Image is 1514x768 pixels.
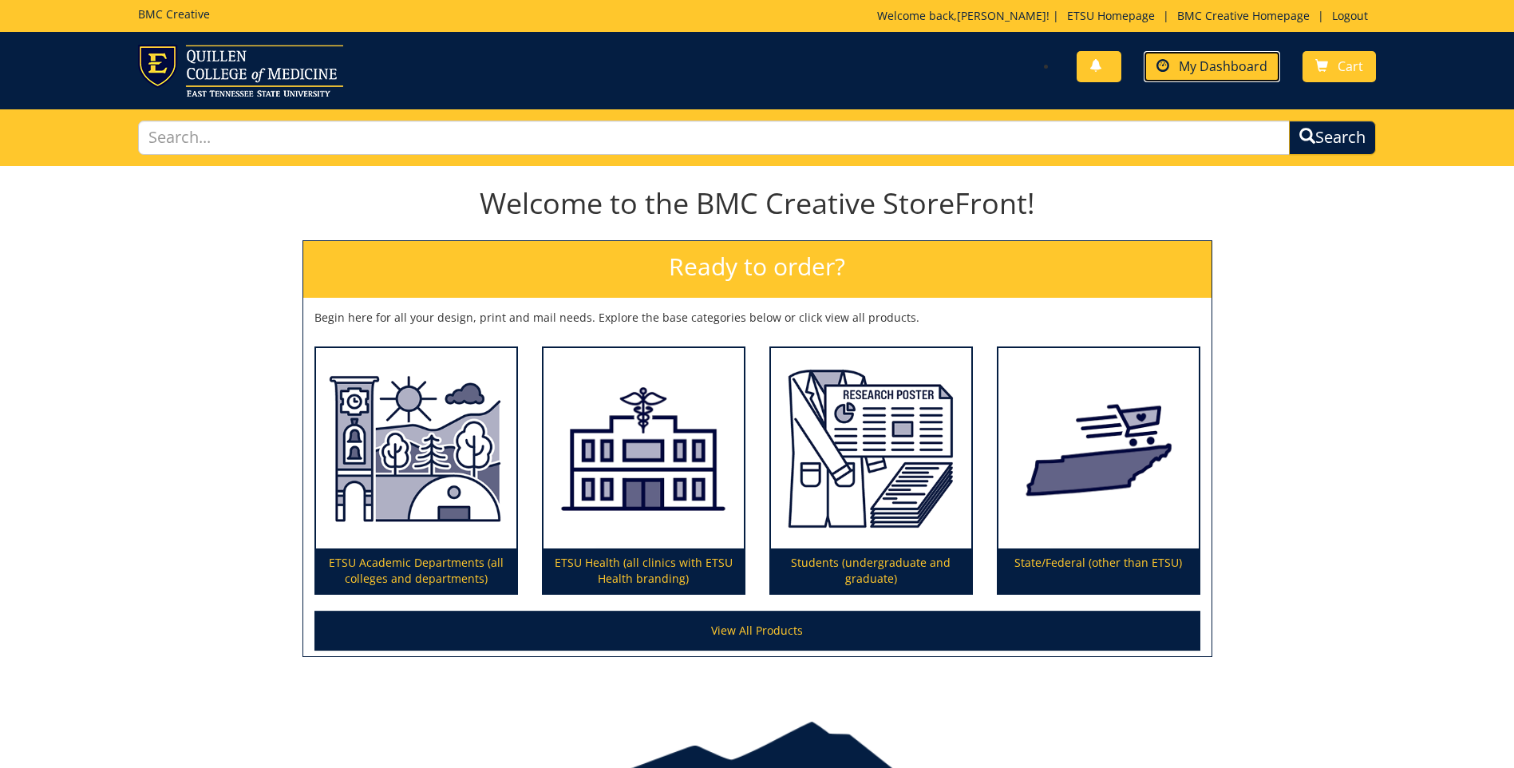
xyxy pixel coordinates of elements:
p: Begin here for all your design, print and mail needs. Explore the base categories below or click ... [314,310,1200,326]
p: State/Federal (other than ETSU) [998,548,1199,593]
a: ETSU Academic Departments (all colleges and departments) [316,348,516,594]
a: Students (undergraduate and graduate) [771,348,971,594]
button: Search [1289,121,1376,155]
input: Search... [138,121,1290,155]
a: View All Products [314,611,1200,651]
a: Cart [1303,51,1376,82]
a: My Dashboard [1144,51,1280,82]
span: Cart [1338,57,1363,75]
img: State/Federal (other than ETSU) [998,348,1199,549]
a: BMC Creative Homepage [1169,8,1318,23]
img: ETSU Academic Departments (all colleges and departments) [316,348,516,549]
a: [PERSON_NAME] [957,8,1046,23]
p: Welcome back, ! | | | [877,8,1376,24]
img: ETSU logo [138,45,343,97]
img: Students (undergraduate and graduate) [771,348,971,549]
a: ETSU Health (all clinics with ETSU Health branding) [544,348,744,594]
p: ETSU Health (all clinics with ETSU Health branding) [544,548,744,593]
h2: Ready to order? [303,241,1212,298]
a: ETSU Homepage [1059,8,1163,23]
a: State/Federal (other than ETSU) [998,348,1199,594]
p: ETSU Academic Departments (all colleges and departments) [316,548,516,593]
img: ETSU Health (all clinics with ETSU Health branding) [544,348,744,549]
h5: BMC Creative [138,8,210,20]
h1: Welcome to the BMC Creative StoreFront! [302,188,1212,220]
span: My Dashboard [1179,57,1267,75]
p: Students (undergraduate and graduate) [771,548,971,593]
a: Logout [1324,8,1376,23]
